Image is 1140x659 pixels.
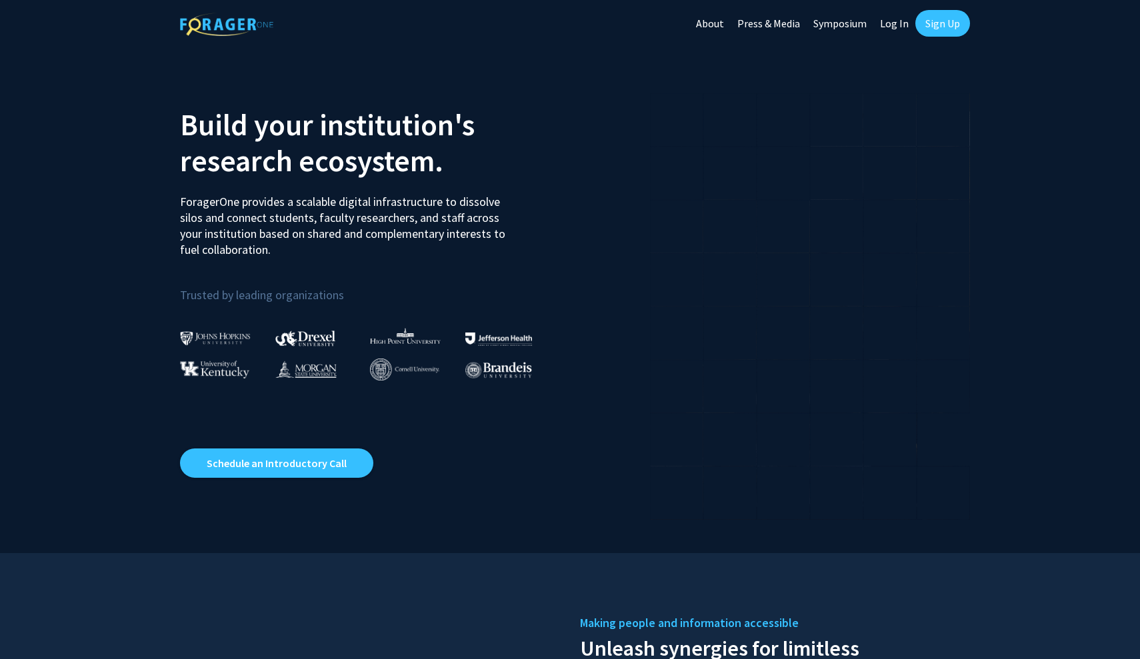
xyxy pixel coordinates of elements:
[180,269,560,305] p: Trusted by leading organizations
[465,332,532,345] img: Thomas Jefferson University
[180,448,373,478] a: Opens in a new tab
[275,360,337,378] img: Morgan State University
[915,10,970,37] a: Sign Up
[180,184,515,258] p: ForagerOne provides a scalable digital infrastructure to dissolve silos and connect students, fac...
[180,107,560,179] h2: Build your institution's research ecosystem.
[275,330,335,346] img: Drexel University
[580,613,960,633] h5: Making people and information accessible
[370,328,441,344] img: High Point University
[180,331,251,345] img: Johns Hopkins University
[180,13,273,36] img: ForagerOne Logo
[370,358,439,380] img: Cornell University
[465,362,532,378] img: Brandeis University
[180,360,249,378] img: University of Kentucky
